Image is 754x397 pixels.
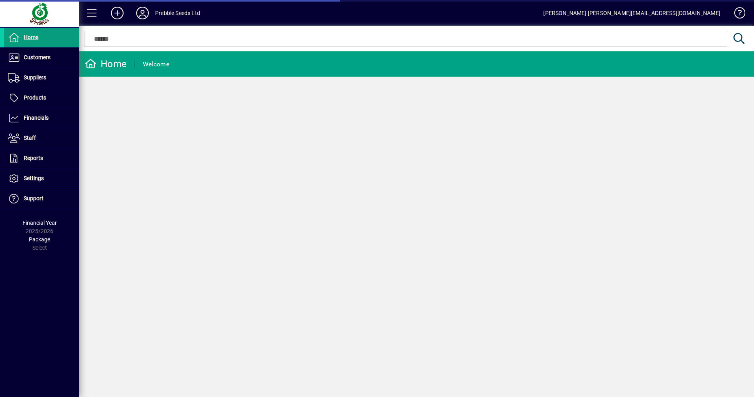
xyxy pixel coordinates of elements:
span: Support [24,195,43,201]
span: Financial Year [23,220,57,226]
span: Financials [24,115,49,121]
span: Reports [24,155,43,161]
span: Suppliers [24,74,46,81]
a: Support [4,189,79,209]
a: Customers [4,48,79,68]
div: Home [85,58,127,70]
span: Staff [24,135,36,141]
a: Products [4,88,79,108]
div: Welcome [143,58,169,71]
a: Reports [4,149,79,168]
button: Add [105,6,130,20]
span: Home [24,34,38,40]
a: Financials [4,108,79,128]
div: Prebble Seeds Ltd [155,7,200,19]
span: Package [29,236,50,243]
span: Customers [24,54,51,60]
div: [PERSON_NAME] [PERSON_NAME][EMAIL_ADDRESS][DOMAIN_NAME] [543,7,720,19]
a: Knowledge Base [728,2,744,27]
span: Settings [24,175,44,181]
a: Staff [4,128,79,148]
a: Settings [4,169,79,188]
span: Products [24,94,46,101]
button: Profile [130,6,155,20]
a: Suppliers [4,68,79,88]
